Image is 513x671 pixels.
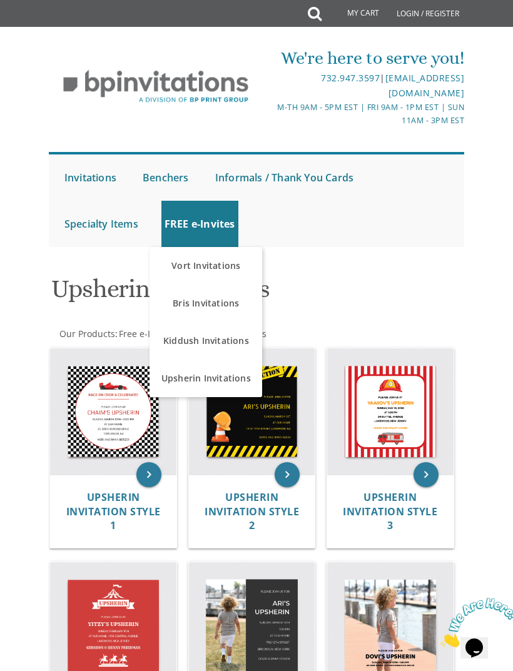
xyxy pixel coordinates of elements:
[212,154,357,201] a: Informals / Thank You Cards
[49,61,263,113] img: BP Invitation Loft
[150,360,262,397] a: Upsherin Invitations
[58,328,115,340] a: Our Products
[189,348,315,475] img: Upsherin Invitation Style 2
[61,154,119,201] a: Invitations
[275,462,300,487] a: keyboard_arrow_right
[150,322,262,360] a: Kiddush Invitations
[205,492,299,532] a: Upsherin Invitation Style 2
[205,490,299,533] span: Upsherin Invitation Style 2
[385,72,465,99] a: [EMAIL_ADDRESS][DOMAIN_NAME]
[49,328,464,340] div: :
[136,462,161,487] a: keyboard_arrow_right
[343,490,437,533] span: Upsherin Invitation Style 3
[140,154,192,201] a: Benchers
[61,201,141,247] a: Specialty Items
[51,275,461,312] h1: Upsherin Invitations
[161,201,238,247] a: FREE e-Invites
[343,492,437,532] a: Upsherin Invitation Style 3
[327,348,454,475] img: Upsherin Invitation Style 3
[257,46,464,71] div: We're here to serve you!
[119,328,175,340] span: Free e-Invites
[66,492,161,532] a: Upsherin Invitation Style 1
[118,328,175,340] a: Free e-Invites
[321,72,380,84] a: 732.947.3597
[257,71,464,101] div: |
[320,1,388,26] a: My Cart
[150,247,262,285] a: Vort Invitations
[50,348,176,475] img: Upsherin Invitation Style 1
[435,593,513,652] iframe: chat widget
[5,5,83,54] img: Chat attention grabber
[66,490,161,533] span: Upsherin Invitation Style 1
[257,101,464,128] div: M-Th 9am - 5pm EST | Fri 9am - 1pm EST | Sun 11am - 3pm EST
[150,285,262,322] a: Bris Invitations
[414,462,439,487] a: keyboard_arrow_right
